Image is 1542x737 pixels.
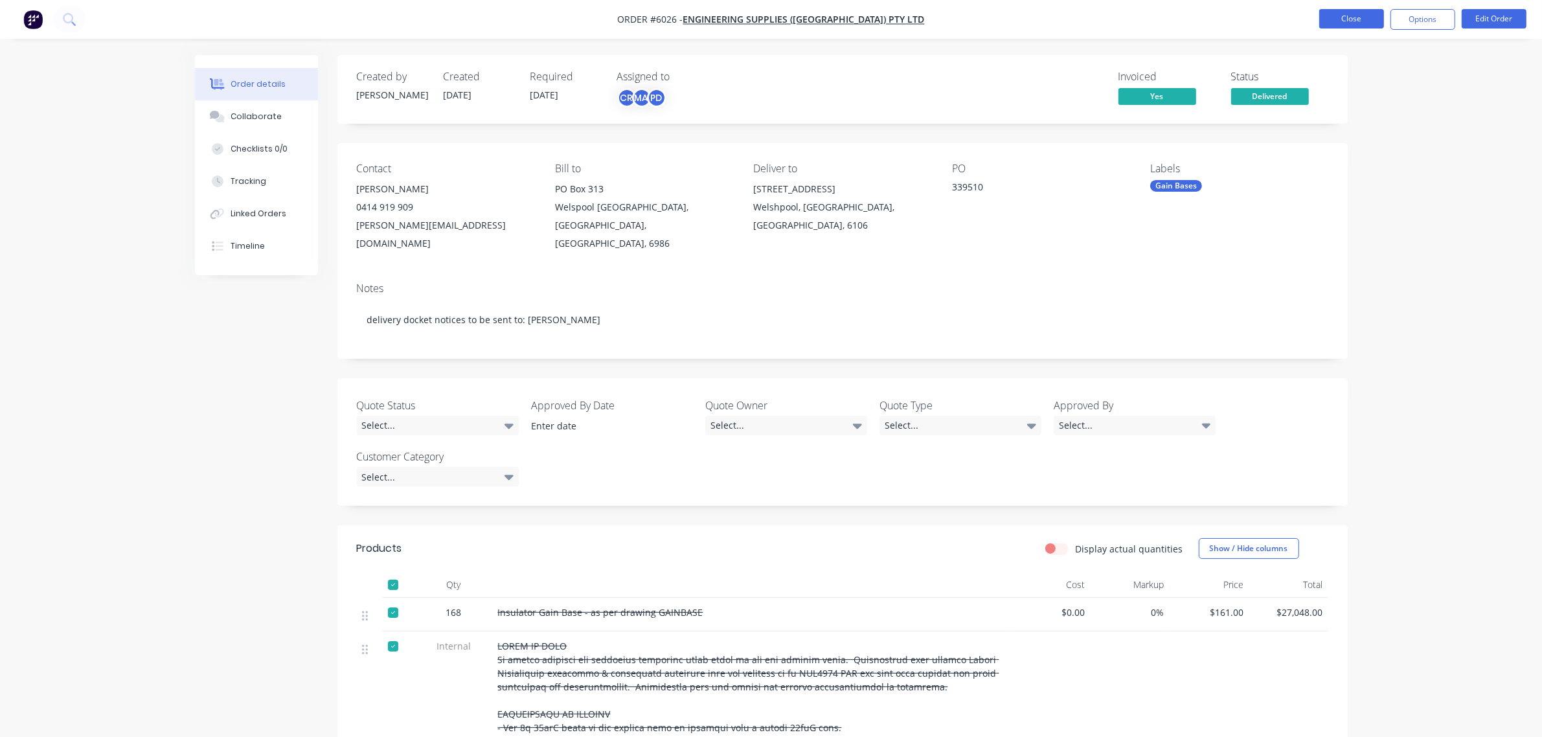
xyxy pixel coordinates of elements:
div: [STREET_ADDRESS]Welshpool, [GEOGRAPHIC_DATA], [GEOGRAPHIC_DATA], 6106 [753,180,931,234]
span: Delivered [1231,88,1309,104]
button: Collaborate [195,100,318,133]
div: Markup [1090,572,1170,598]
div: Select... [357,467,519,486]
div: Checklists 0/0 [231,143,288,155]
div: CR [617,88,637,108]
div: PO [952,163,1129,175]
div: Invoiced [1118,71,1216,83]
span: Order #6026 - [618,14,683,26]
div: Notes [357,282,1328,295]
button: Tracking [195,165,318,198]
div: 339510 [952,180,1114,198]
div: Created by [357,71,428,83]
span: [DATE] [530,89,559,101]
button: Delivered [1231,88,1309,108]
div: Products [357,541,402,556]
span: Yes [1118,88,1196,104]
div: [STREET_ADDRESS] [753,180,931,198]
div: Qty [415,572,493,598]
div: Status [1231,71,1328,83]
div: [PERSON_NAME] [357,88,428,102]
img: Factory [23,10,43,29]
button: Close [1319,9,1384,28]
div: Contact [357,163,534,175]
span: 168 [446,606,462,619]
div: Deliver to [753,163,931,175]
div: Select... [879,416,1041,435]
div: Bill to [555,163,732,175]
button: Edit Order [1462,9,1526,28]
div: Timeline [231,240,265,252]
div: Price [1170,572,1249,598]
button: CRMAPD [617,88,666,108]
div: Assigned to [617,71,747,83]
span: [DATE] [444,89,472,101]
span: $0.00 [1016,606,1085,619]
span: 0% [1095,606,1164,619]
label: Quote Owner [705,398,867,413]
button: Options [1390,9,1455,30]
button: Checklists 0/0 [195,133,318,165]
div: Required [530,71,602,83]
div: Welspool [GEOGRAPHIC_DATA], [GEOGRAPHIC_DATA], [GEOGRAPHIC_DATA], 6986 [555,198,732,253]
div: 0414 919 909 [357,198,534,216]
button: Timeline [195,230,318,262]
div: Cost [1011,572,1091,598]
label: Approved By Date [531,398,693,413]
span: $27,048.00 [1254,606,1323,619]
label: Quote Type [879,398,1041,413]
button: Show / Hide columns [1199,538,1299,559]
div: Collaborate [231,111,282,122]
div: Tracking [231,176,266,187]
div: [PERSON_NAME][EMAIL_ADDRESS][DOMAIN_NAME] [357,216,534,253]
div: Created [444,71,515,83]
div: [PERSON_NAME]0414 919 909[PERSON_NAME][EMAIL_ADDRESS][DOMAIN_NAME] [357,180,534,253]
div: Select... [705,416,867,435]
label: Customer Category [357,449,519,464]
span: $161.00 [1175,606,1244,619]
div: [PERSON_NAME] [357,180,534,198]
div: delivery docket notices to be sent to: [PERSON_NAME] [357,300,1328,339]
div: Order details [231,78,286,90]
div: Select... [1054,416,1216,435]
div: Total [1249,572,1328,598]
div: Labels [1150,163,1328,175]
div: Select... [357,416,519,435]
div: PD [647,88,666,108]
div: MA [632,88,652,108]
span: Insulator Gain Base - as per drawing GAINBASE [498,606,703,618]
input: Enter date [522,416,683,436]
button: Linked Orders [195,198,318,230]
div: Linked Orders [231,208,286,220]
div: PO Box 313 [555,180,732,198]
a: Engineering Supplies ([GEOGRAPHIC_DATA]) Pty Ltd [683,14,925,26]
label: Approved By [1054,398,1216,413]
div: Welshpool, [GEOGRAPHIC_DATA], [GEOGRAPHIC_DATA], 6106 [753,198,931,234]
div: PO Box 313Welspool [GEOGRAPHIC_DATA], [GEOGRAPHIC_DATA], [GEOGRAPHIC_DATA], 6986 [555,180,732,253]
label: Display actual quantities [1076,542,1183,556]
div: Gain Bases [1150,180,1202,192]
span: Internal [420,639,488,653]
button: Order details [195,68,318,100]
label: Quote Status [357,398,519,413]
